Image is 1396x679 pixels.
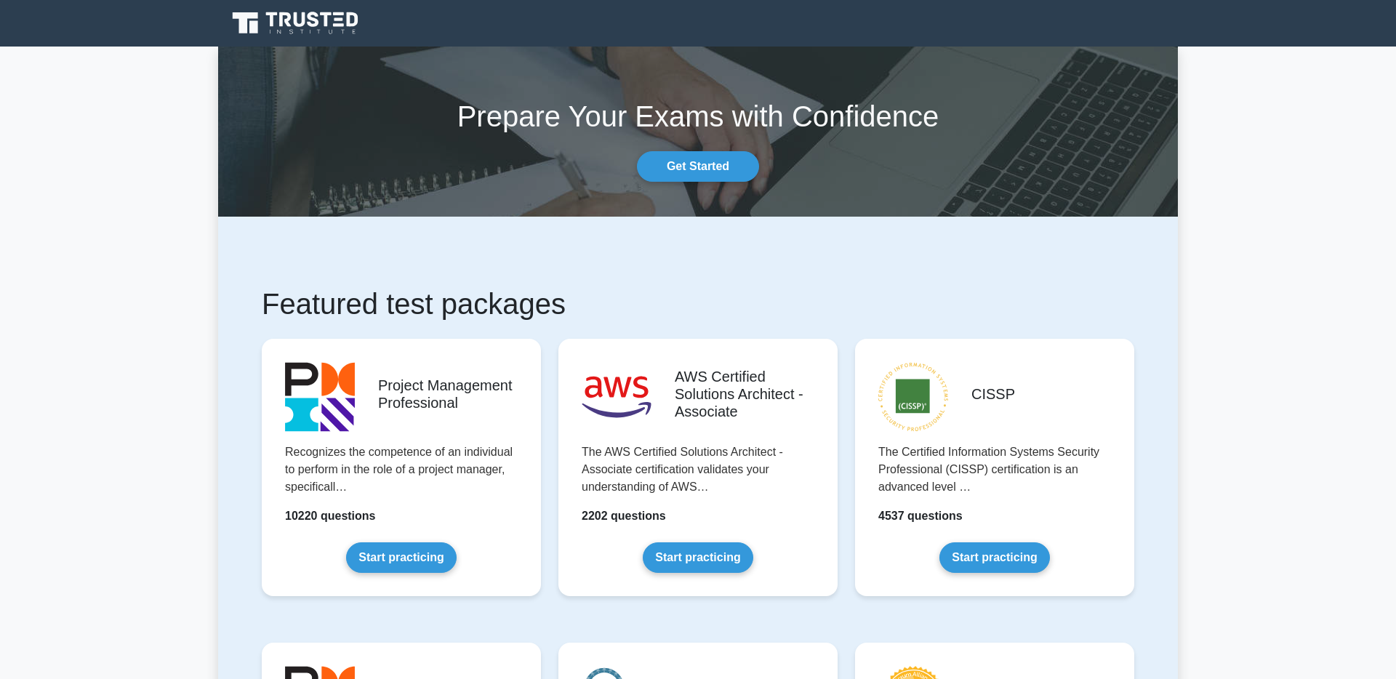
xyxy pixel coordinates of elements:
[346,542,456,573] a: Start practicing
[643,542,753,573] a: Start practicing
[218,99,1178,134] h1: Prepare Your Exams with Confidence
[262,286,1134,321] h1: Featured test packages
[637,151,759,182] a: Get Started
[939,542,1049,573] a: Start practicing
